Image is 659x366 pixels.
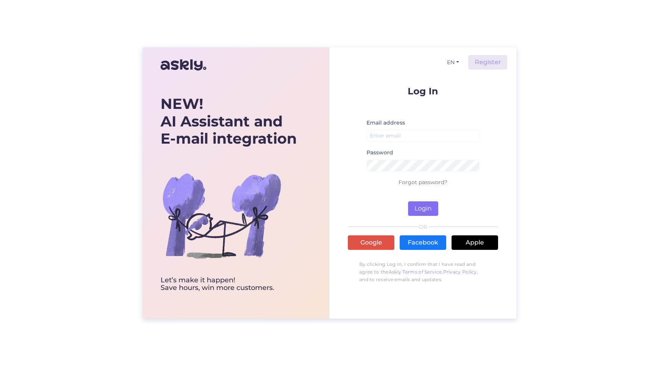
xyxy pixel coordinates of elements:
[84,45,129,50] div: Keywords by Traffic
[408,201,438,216] button: Login
[399,179,447,186] a: Forgot password?
[21,12,37,18] div: v 4.0.25
[161,154,283,277] img: bg-askly
[443,269,477,275] a: Privacy Policy
[21,44,27,50] img: tab_domain_overview_orange.svg
[20,20,84,26] div: Domain: [DOMAIN_NAME]
[389,269,442,275] a: Askly Terms of Service
[348,257,498,287] p: By clicking Log In, I confirm that I have read and agree to the , , and to receive emails and upd...
[366,119,405,127] label: Email address
[468,55,507,70] a: Register
[348,86,498,96] p: Log In
[452,235,498,250] a: Apple
[444,57,462,68] button: EN
[12,12,18,18] img: logo_orange.svg
[161,95,297,147] div: AI Assistant and E-mail integration
[12,20,18,26] img: website_grey.svg
[161,277,297,292] div: Let’s make it happen! Save hours, win more customers.
[366,149,393,157] label: Password
[418,224,429,230] span: OR
[161,95,203,113] b: NEW!
[348,235,394,250] a: Google
[76,44,82,50] img: tab_keywords_by_traffic_grey.svg
[161,56,206,74] img: Askly
[366,130,479,142] input: Enter email
[400,235,446,250] a: Facebook
[29,45,68,50] div: Domain Overview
